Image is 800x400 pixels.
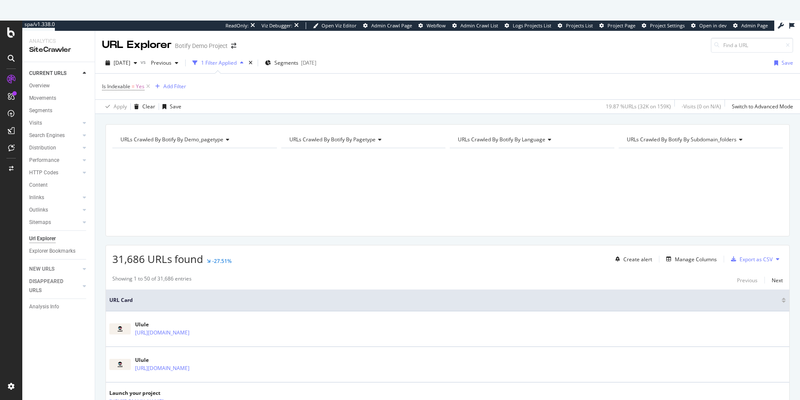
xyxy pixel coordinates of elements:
span: Open Viz Editor [322,22,357,29]
div: arrow-right-arrow-left [231,43,236,49]
div: Launch your project [109,389,201,397]
span: URLs Crawled By Botify By pagetype [289,136,376,143]
button: Apply [102,100,127,113]
button: Export as CSV [728,252,773,266]
span: Logs Projects List [513,22,551,29]
a: [URL][DOMAIN_NAME] [135,364,189,373]
div: Save [170,103,181,110]
div: Manage Columns [675,256,717,263]
div: DISAPPEARED URLS [29,277,72,295]
span: Is Indexable [102,83,130,90]
div: NEW URLS [29,265,54,274]
span: 31,686 URLs found [112,252,203,266]
div: Performance [29,156,59,165]
span: Open in dev [699,22,727,29]
span: Admin Crawl Page [371,22,412,29]
span: URL Card [109,296,779,304]
span: Admin Page [741,22,768,29]
a: Search Engines [29,131,80,140]
div: Apply [114,103,127,110]
div: 1 Filter Applied [201,59,237,66]
div: [DATE] [301,59,316,66]
div: Visits [29,119,42,128]
a: Explorer Bookmarks [29,247,89,256]
div: - Visits ( 0 on N/A ) [682,103,721,110]
div: ReadOnly: [226,22,249,29]
div: Switch to Advanced Mode [732,103,793,110]
a: HTTP Codes [29,168,80,177]
div: -27.51% [212,257,232,265]
a: spa/v1.338.0 [22,21,55,31]
div: Explorer Bookmarks [29,247,75,256]
a: [URL][DOMAIN_NAME] [135,328,189,337]
a: Webflow [418,22,446,29]
div: Export as CSV [740,256,773,263]
div: URL Explorer [102,38,171,52]
div: Save [782,59,793,66]
div: spa/v1.338.0 [22,21,55,28]
div: Distribution [29,143,56,152]
div: CURRENT URLS [29,69,66,78]
a: Logs Projects List [505,22,551,29]
h4: URLs Crawled By Botify By language [456,133,607,146]
span: Project Page [608,22,635,29]
a: Project Settings [642,22,685,29]
div: Content [29,181,48,190]
a: Distribution [29,143,80,152]
a: Open in dev [691,22,727,29]
iframe: Intercom live chat [771,371,791,391]
button: [DATE] [102,56,141,70]
button: Segments[DATE] [262,56,320,70]
img: main image [109,359,131,370]
button: Next [772,275,783,285]
a: CURRENT URLS [29,69,80,78]
input: Find a URL [711,38,793,53]
a: Project Page [599,22,635,29]
button: Create alert [612,252,652,266]
span: Yes [136,81,144,93]
div: Analytics [29,38,88,45]
div: SiteCrawler [29,45,88,55]
div: Viz Debugger: [262,22,292,29]
a: Admin Crawl Page [363,22,412,29]
div: Analysis Info [29,302,59,311]
div: Clear [142,103,155,110]
button: Clear [131,100,155,113]
span: URLs Crawled By Botify By subdomain_folders [627,136,737,143]
div: Ulule [135,321,227,328]
a: Url Explorer [29,234,89,243]
a: NEW URLS [29,265,80,274]
button: Previous [147,56,182,70]
div: Previous [737,277,758,284]
a: Admin Page [733,22,768,29]
div: Showing 1 to 50 of 31,686 entries [112,275,192,285]
h4: URLs Crawled By Botify By demo_pagetype [119,133,269,146]
div: Url Explorer [29,234,56,243]
span: Projects List [566,22,593,29]
span: Segments [274,59,298,66]
button: Switch to Advanced Mode [728,100,793,113]
span: Previous [147,59,171,66]
a: Overview [29,81,89,90]
button: Previous [737,275,758,285]
div: Movements [29,94,56,103]
h4: URLs Crawled By Botify By pagetype [288,133,438,146]
button: Add Filter [152,81,186,92]
div: Outlinks [29,206,48,215]
div: Search Engines [29,131,65,140]
span: Project Settings [650,22,685,29]
div: times [247,59,254,67]
div: 19.87 % URLs ( 32K on 159K ) [606,103,671,110]
a: Projects List [558,22,593,29]
a: Outlinks [29,206,80,215]
a: Admin Crawl List [452,22,498,29]
span: 2025 Sep. 27th [114,59,130,66]
a: Visits [29,119,80,128]
span: URLs Crawled By Botify By demo_pagetype [120,136,223,143]
a: DISAPPEARED URLS [29,277,80,295]
span: vs [141,58,147,66]
a: Movements [29,94,89,103]
span: = [132,83,135,90]
button: Manage Columns [663,254,717,264]
a: Performance [29,156,80,165]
